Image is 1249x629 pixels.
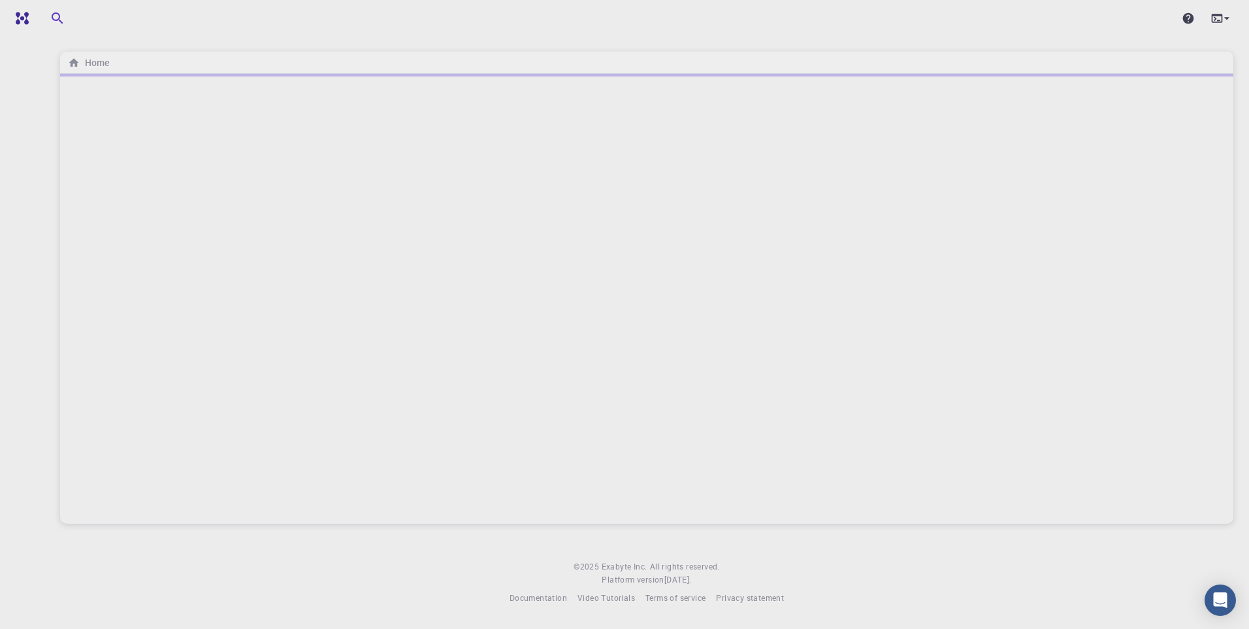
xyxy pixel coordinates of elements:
[645,592,706,603] span: Terms of service
[510,592,567,605] a: Documentation
[574,560,601,573] span: © 2025
[510,592,567,603] span: Documentation
[645,592,706,605] a: Terms of service
[80,56,109,70] h6: Home
[716,592,784,605] a: Privacy statement
[1205,585,1236,616] div: Open Intercom Messenger
[716,592,784,603] span: Privacy statement
[577,592,635,603] span: Video Tutorials
[65,56,112,70] nav: breadcrumb
[602,573,664,586] span: Platform version
[602,560,647,573] a: Exabyte Inc.
[577,592,635,605] a: Video Tutorials
[602,561,647,571] span: Exabyte Inc.
[664,573,692,586] a: [DATE].
[664,574,692,585] span: [DATE] .
[650,560,720,573] span: All rights reserved.
[10,12,29,25] img: logo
